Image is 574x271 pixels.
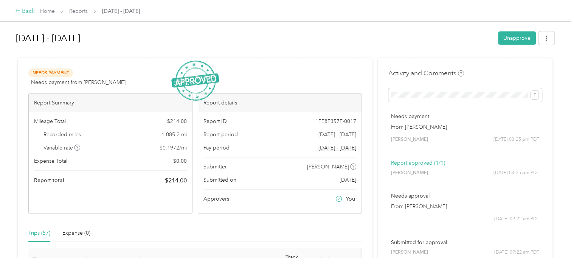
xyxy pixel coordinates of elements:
[532,229,574,271] iframe: Everlance-gr Chat Button Frame
[318,131,356,139] span: [DATE] - [DATE]
[28,229,50,237] div: Trips (57)
[203,144,230,152] span: Pay period
[203,195,229,203] span: Approvers
[391,123,539,131] p: From [PERSON_NAME]
[62,229,90,237] div: Expense (0)
[146,257,173,263] span: Value
[34,157,67,165] span: Expense Total
[203,117,227,125] span: Report ID
[346,195,355,203] span: You
[498,31,536,45] button: Unapprove
[494,249,539,256] span: [DATE] 09:22 am PDT
[167,117,187,125] span: $ 214.00
[391,238,539,246] p: Submitted for approval
[43,144,81,152] span: Variable rate
[203,176,236,184] span: Submitted on
[28,69,73,77] span: Needs Payment
[340,176,356,184] span: [DATE]
[391,192,539,200] p: Needs approval
[129,256,133,261] span: caret-up
[391,159,539,167] p: Report approved (1/1)
[69,8,88,14] a: Reports
[318,256,323,261] span: caret-up
[388,69,464,78] h4: Activity and Comments
[40,8,55,14] a: Home
[29,93,192,112] div: Report Summary
[171,61,219,101] img: ApprovedStamp
[102,7,140,15] span: [DATE] - [DATE]
[307,163,349,171] span: [PERSON_NAME]
[391,202,539,210] p: From [PERSON_NAME]
[16,29,493,47] h1: Aug 1 - 31, 2025
[315,117,356,125] span: 1FE8F357F-0017
[203,163,227,171] span: Submitter
[34,176,64,184] span: Report total
[47,257,74,263] span: Miles
[391,136,428,143] span: [PERSON_NAME]
[165,176,187,185] span: $ 214.00
[173,157,187,165] span: $ 0.00
[198,93,361,112] div: Report details
[93,257,127,263] span: Trip Date
[15,7,35,16] div: Back
[494,216,539,223] span: [DATE] 09:22 am PDT
[161,131,187,139] span: 1,085.2 mi
[391,112,539,120] p: Needs payment
[76,256,81,261] span: caret-up
[493,170,539,176] span: [DATE] 03:25 pm PDT
[391,249,428,256] span: [PERSON_NAME]
[43,131,81,139] span: Recorded miles
[31,78,126,86] span: Needs payment from [PERSON_NAME]
[285,254,316,267] span: Track Method
[493,136,539,143] span: [DATE] 03:25 pm PDT
[318,144,356,152] span: Go to pay period
[391,170,428,176] span: [PERSON_NAME]
[160,144,187,152] span: $ 0.1972 / mi
[335,257,373,263] span: Purpose
[34,117,66,125] span: Mileage Total
[203,131,238,139] span: Report period
[174,256,179,261] span: caret-up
